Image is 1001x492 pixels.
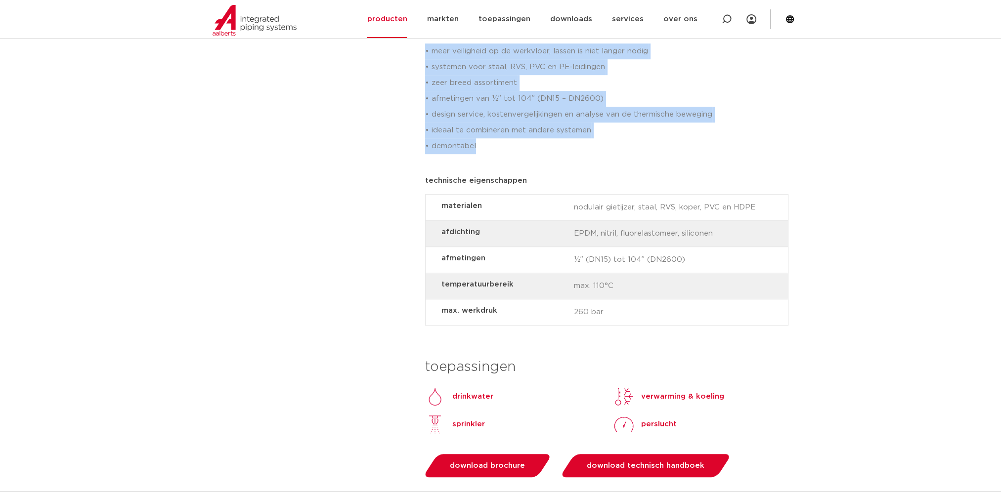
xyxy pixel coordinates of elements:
div: EPDM, nitril, fluorelastomeer, siliconen [426,221,788,247]
p: drinkwater [452,391,493,403]
strong: temperatuurbereik [441,278,566,290]
strong: materialen [441,200,566,212]
p: sprinkler [452,418,485,430]
p: perslucht [641,418,677,430]
div: max. 110°C [426,273,788,299]
a: sprinkler [425,414,485,434]
span: download brochure [450,462,525,469]
div: 260 bar [426,299,788,325]
strong: afmetingen [441,252,566,264]
strong: max. werkdruk [441,304,566,317]
h3: toepassingen [425,357,788,377]
span: download technisch handboek [587,462,704,469]
p: verwarming & koeling [641,391,724,403]
div: ½” (DN15) tot 104” (DN2600) [426,247,788,273]
div: nodulair gietijzer, staal, RVS, koper, PVC en HDPE [426,195,788,221]
a: Drinkwaterdrinkwater [425,387,493,407]
a: download technisch handboek [560,454,732,477]
strong: afdichting [441,226,566,238]
p: technische eigenschappen [425,177,788,184]
a: download brochure [423,454,553,477]
a: verwarming & koeling [614,387,724,407]
img: Drinkwater [425,387,445,407]
a: perslucht [614,414,677,434]
p: • meer veiligheid op de werkvloer, lassen is niet langer nodig • systemen voor staal, RVS, PVC en... [425,43,788,154]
